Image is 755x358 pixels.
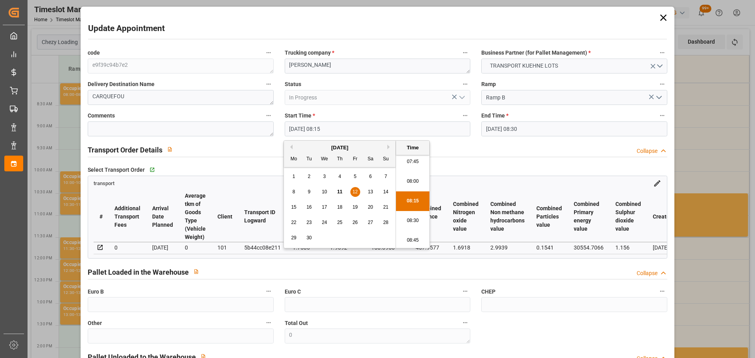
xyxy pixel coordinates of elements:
span: Business Partner (for Pallet Management) [481,49,591,57]
li: 08:45 [396,231,429,250]
input: Type to search/select [285,90,470,105]
div: Choose Friday, September 5th, 2025 [350,172,360,182]
div: Choose Friday, September 26th, 2025 [350,218,360,228]
li: 08:00 [396,172,429,191]
span: 12 [352,189,357,195]
span: 19 [352,204,357,210]
span: TRANSPORT KUEHNE LOTS [486,62,562,70]
div: Choose Tuesday, September 16th, 2025 [304,202,314,212]
div: Choose Sunday, September 28th, 2025 [381,218,391,228]
span: 18 [337,204,342,210]
span: 20 [368,204,373,210]
th: Additional Transport Fees [109,191,146,242]
div: 2.9939 [490,243,525,252]
th: Combined Nitrogen oxide value [447,191,484,242]
span: Euro C [285,288,301,296]
span: CHEP [481,288,495,296]
span: code [88,49,100,57]
div: Choose Saturday, September 6th, 2025 [366,172,376,182]
th: Created At [647,191,697,242]
span: 1 [293,174,295,179]
li: 08:30 [396,211,429,231]
span: 28 [383,220,388,225]
button: View description [162,142,177,157]
span: 4 [339,174,341,179]
div: Choose Tuesday, September 23rd, 2025 [304,218,314,228]
th: Transport ID Logward [238,191,287,242]
span: 10 [322,189,327,195]
div: We [320,154,330,164]
input: Type to search/select [481,90,667,105]
li: 08:15 [396,191,429,211]
div: [DATE] [284,144,396,152]
span: Trucking company [285,49,334,57]
span: Start Time [285,112,315,120]
div: Time [398,144,427,152]
div: Choose Wednesday, September 3rd, 2025 [320,172,330,182]
span: 16 [306,204,311,210]
div: 30554.7066 [574,243,604,252]
li: 07:45 [396,152,429,172]
div: Choose Monday, September 29th, 2025 [289,233,299,243]
span: Ramp [481,80,496,88]
textarea: 0 [285,329,470,343]
span: 11 [337,189,342,195]
div: Choose Tuesday, September 9th, 2025 [304,187,314,197]
h2: Pallet Loaded in the Warehouse [88,267,189,277]
span: 6 [369,174,372,179]
div: Choose Saturday, September 20th, 2025 [366,202,376,212]
div: Choose Thursday, September 11th, 2025 [335,187,345,197]
button: Ramp [657,79,667,89]
button: End Time * [657,110,667,121]
span: 15 [291,204,296,210]
div: Choose Thursday, September 18th, 2025 [335,202,345,212]
button: open menu [652,92,664,104]
div: Mo [289,154,299,164]
div: month 2025-09 [286,169,394,246]
span: 2 [308,174,311,179]
span: 24 [322,220,327,225]
span: 9 [308,189,311,195]
button: Status [460,79,470,89]
span: 5 [354,174,357,179]
div: Choose Sunday, September 7th, 2025 [381,172,391,182]
th: Average tkm of Goods Type (Vehicle Weight) [179,191,212,242]
div: 1.6918 [453,243,479,252]
div: Choose Thursday, September 25th, 2025 [335,218,345,228]
div: Choose Tuesday, September 30th, 2025 [304,233,314,243]
textarea: [PERSON_NAME] [285,59,470,73]
span: 27 [368,220,373,225]
th: Combined Non methane hydrocarbons value [484,191,530,242]
button: Delivery Destination Name [263,79,274,89]
div: Sa [366,154,376,164]
span: Delivery Destination Name [88,80,155,88]
span: 17 [322,204,327,210]
th: Combined Particles value [530,191,568,242]
th: Combined Primary energy value [568,191,610,242]
button: code [263,48,274,58]
div: Choose Monday, September 8th, 2025 [289,187,299,197]
button: open menu [456,92,468,104]
div: [DATE] [152,243,173,252]
button: Comments [263,110,274,121]
div: 0 [185,243,206,252]
button: Euro B [263,286,274,296]
span: 21 [383,204,388,210]
div: Choose Monday, September 15th, 2025 [289,202,299,212]
button: Business Partner (for Pallet Management) * [657,48,667,58]
div: Choose Saturday, September 27th, 2025 [366,218,376,228]
div: Choose Saturday, September 13th, 2025 [366,187,376,197]
span: Total Out [285,319,308,327]
span: Status [285,80,301,88]
span: 23 [306,220,311,225]
button: Start Time * [460,110,470,121]
input: DD-MM-YYYY HH:MM [481,121,667,136]
th: Client [212,191,238,242]
span: 29 [291,235,296,241]
div: Choose Sunday, September 14th, 2025 [381,187,391,197]
span: 26 [352,220,357,225]
h2: Update Appointment [88,22,165,35]
button: Total Out [460,318,470,328]
button: Previous Month [288,145,293,149]
h2: Transport Order Details [88,145,162,155]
